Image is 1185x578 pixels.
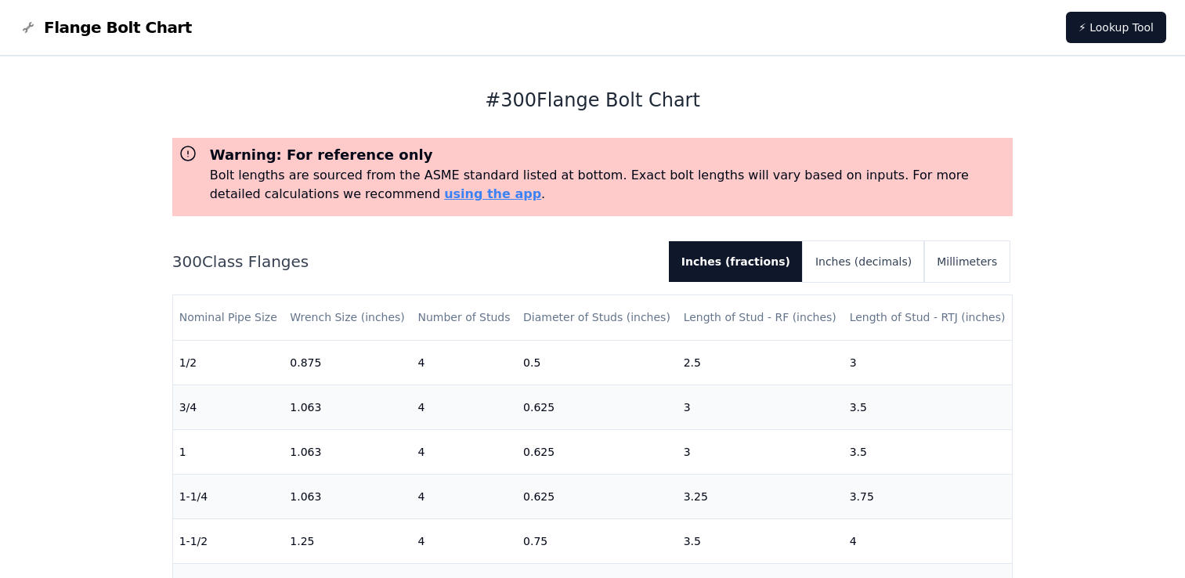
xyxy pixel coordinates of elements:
td: 1.063 [284,385,411,429]
td: 4 [844,518,1013,563]
td: 3.5 [844,429,1013,474]
th: Diameter of Studs (inches) [517,295,677,340]
th: Number of Studs [411,295,517,340]
td: 1-1/2 [173,518,284,563]
td: 0.75 [517,518,677,563]
td: 4 [411,385,517,429]
h2: 300 Class Flanges [172,251,656,273]
td: 1.063 [284,474,411,518]
h3: Warning: For reference only [210,144,1007,166]
td: 3 [844,340,1013,385]
a: Flange Bolt Chart LogoFlange Bolt Chart [19,16,192,38]
td: 0.625 [517,429,677,474]
th: Nominal Pipe Size [173,295,284,340]
td: 3 [677,385,844,429]
td: 4 [411,518,517,563]
th: Wrench Size (inches) [284,295,411,340]
td: 4 [411,340,517,385]
img: Flange Bolt Chart Logo [19,18,38,37]
button: Inches (fractions) [669,241,803,282]
td: 2.5 [677,340,844,385]
td: 1/2 [173,340,284,385]
td: 3/4 [173,385,284,429]
td: 3.75 [844,474,1013,518]
td: 1.063 [284,429,411,474]
th: Length of Stud - RTJ (inches) [844,295,1013,340]
td: 1 [173,429,284,474]
td: 3 [677,429,844,474]
td: 0.5 [517,340,677,385]
td: 3.5 [844,385,1013,429]
p: Bolt lengths are sourced from the ASME standard listed at bottom. Exact bolt lengths will vary ba... [210,166,1007,204]
button: Millimeters [924,241,1010,282]
td: 0.625 [517,474,677,518]
h1: # 300 Flange Bolt Chart [172,88,1013,113]
span: Flange Bolt Chart [44,16,192,38]
td: 1-1/4 [173,474,284,518]
td: 0.625 [517,385,677,429]
a: ⚡ Lookup Tool [1066,12,1166,43]
td: 1.25 [284,518,411,563]
td: 4 [411,474,517,518]
td: 4 [411,429,517,474]
td: 0.875 [284,340,411,385]
a: using the app [444,186,541,201]
th: Length of Stud - RF (inches) [677,295,844,340]
td: 3.25 [677,474,844,518]
button: Inches (decimals) [803,241,924,282]
td: 3.5 [677,518,844,563]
